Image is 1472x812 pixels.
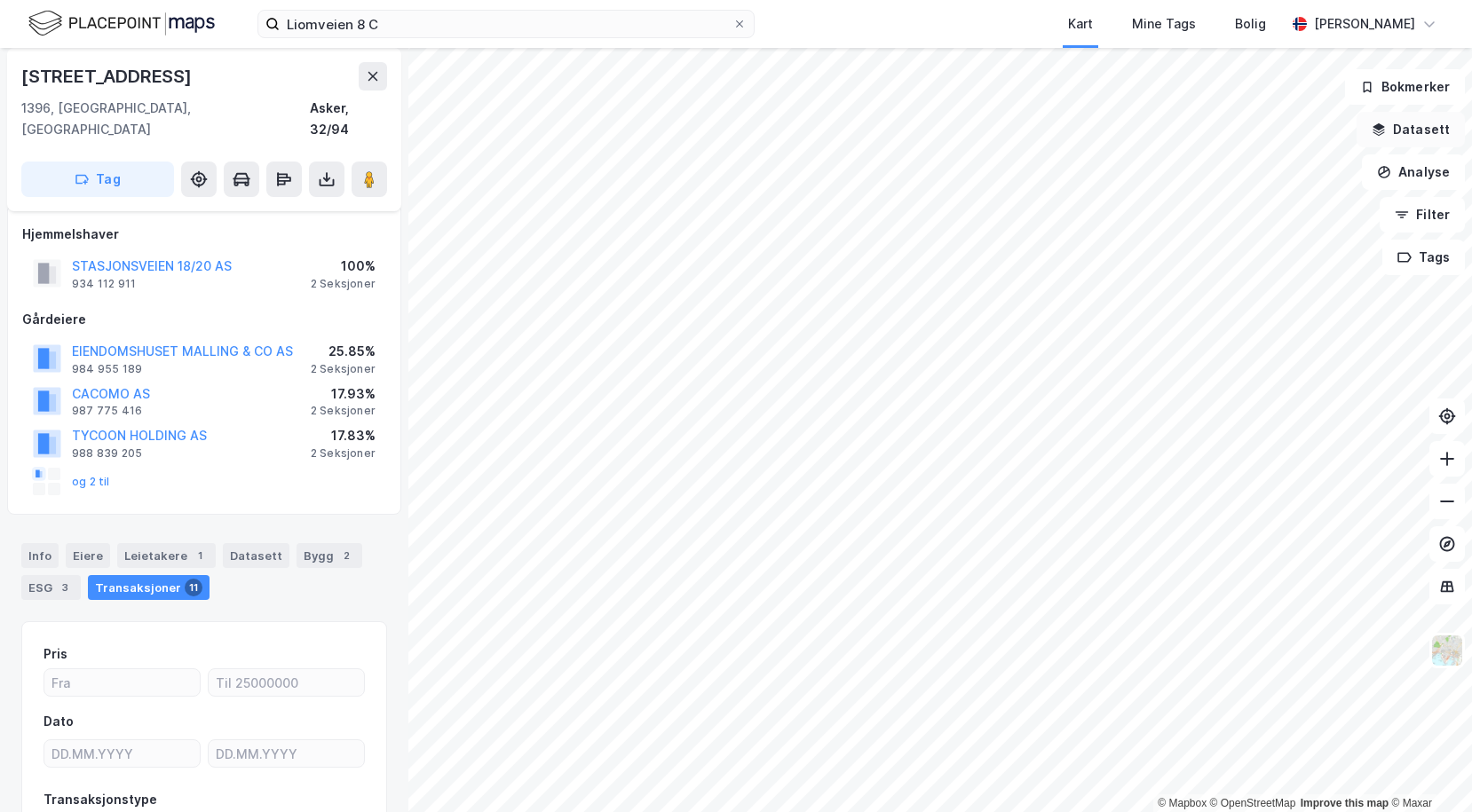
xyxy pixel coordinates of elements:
input: Til 25000000 [209,669,364,696]
button: Datasett [1357,112,1465,147]
div: 934 112 911 [72,277,136,291]
img: Z [1430,634,1464,667]
div: Eiere [66,543,110,568]
input: Søk på adresse, matrikkel, gårdeiere, leietakere eller personer [280,11,732,37]
div: Asker, 32/94 [310,98,387,140]
div: Transaksjonstype [44,789,157,810]
iframe: Chat Widget [1383,727,1472,812]
input: DD.MM.YYYY [209,740,364,767]
div: Datasett [223,543,289,568]
div: Hjemmelshaver [22,224,386,245]
div: Bolig [1235,13,1266,35]
div: Dato [44,711,74,732]
div: Kart [1068,13,1093,35]
input: Fra [44,669,200,696]
div: 1 [191,547,209,564]
div: [STREET_ADDRESS] [21,62,195,91]
img: logo.f888ab2527a4732fd821a326f86c7f29.svg [28,8,215,39]
div: 2 Seksjoner [311,446,376,461]
div: Leietakere [117,543,216,568]
button: Analyse [1362,154,1465,190]
div: 2 [337,547,355,564]
button: Filter [1380,197,1465,233]
div: 17.83% [311,425,376,446]
div: [PERSON_NAME] [1314,13,1415,35]
div: 17.93% [311,383,376,405]
div: 11 [185,579,202,596]
a: Improve this map [1301,797,1389,809]
div: Bygg [297,543,362,568]
div: 1396, [GEOGRAPHIC_DATA], [GEOGRAPHIC_DATA] [21,98,310,140]
a: OpenStreetMap [1210,797,1296,809]
div: Pris [44,643,67,665]
div: 2 Seksjoner [311,362,376,376]
a: Mapbox [1158,797,1207,809]
div: 2 Seksjoner [311,277,376,291]
div: 987 775 416 [72,404,142,418]
div: 988 839 205 [72,446,142,461]
div: 3 [56,579,74,596]
button: Bokmerker [1345,69,1465,105]
div: Transaksjoner [88,575,210,600]
div: 2 Seksjoner [311,404,376,418]
div: Gårdeiere [22,309,386,330]
div: 100% [311,256,376,277]
div: 984 955 189 [72,362,142,376]
div: Info [21,543,59,568]
button: Tags [1382,240,1465,275]
div: ESG [21,575,81,600]
input: DD.MM.YYYY [44,740,200,767]
button: Tag [21,162,174,197]
div: 25.85% [311,341,376,362]
div: Mine Tags [1132,13,1196,35]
